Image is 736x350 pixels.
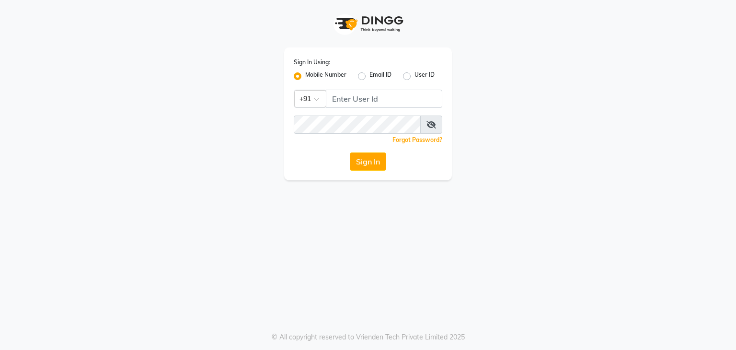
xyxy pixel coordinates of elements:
[305,70,346,82] label: Mobile Number
[414,70,435,82] label: User ID
[326,90,442,108] input: Username
[350,152,386,171] button: Sign In
[294,58,330,67] label: Sign In Using:
[294,116,421,134] input: Username
[392,136,442,143] a: Forgot Password?
[330,10,406,38] img: logo1.svg
[369,70,391,82] label: Email ID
